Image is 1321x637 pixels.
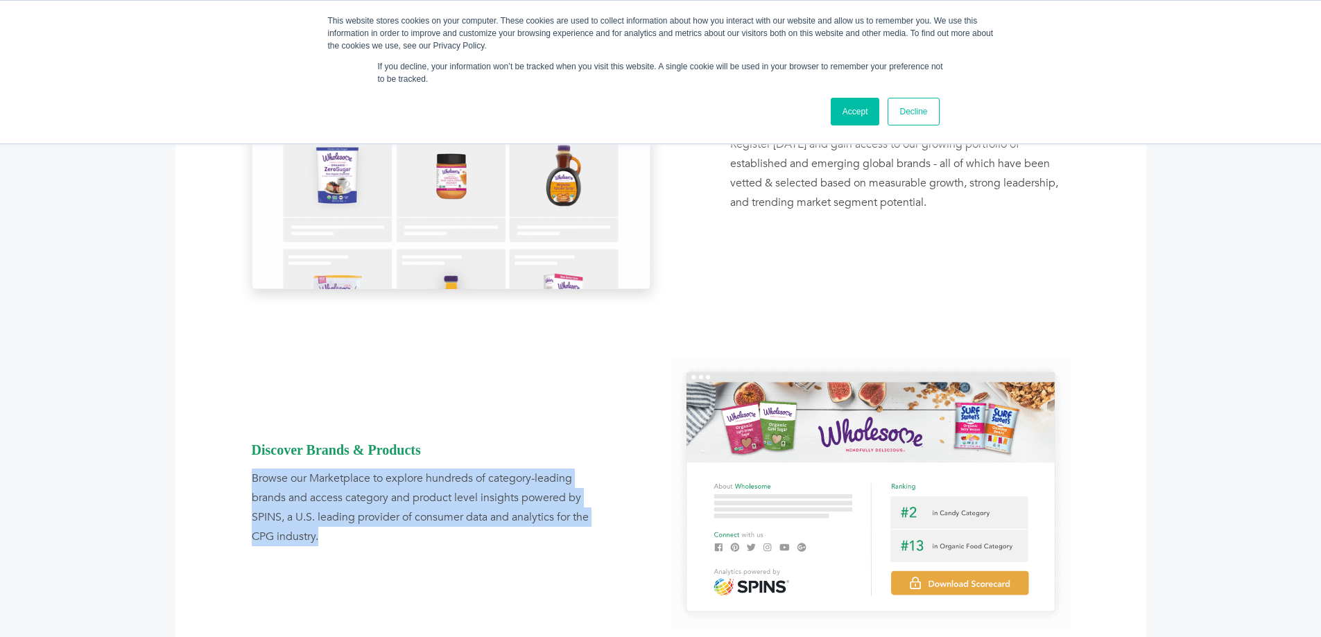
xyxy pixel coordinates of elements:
div: Register [DATE] and gain access to our growing portfolio of established and emerging global brand... [730,134,1070,212]
div: Browse our Marketplace to explore hundreds of category-leading brands and access category and pro... [252,469,592,546]
a: Decline [888,98,939,125]
div: Discover Brands & Products [252,440,592,460]
a: Accept [831,98,880,125]
p: If you decline, your information won’t be tracked when you visit this website. A single cookie wi... [378,60,944,85]
div: This website stores cookies on your computer. These cookies are used to collect information about... [328,15,994,52]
